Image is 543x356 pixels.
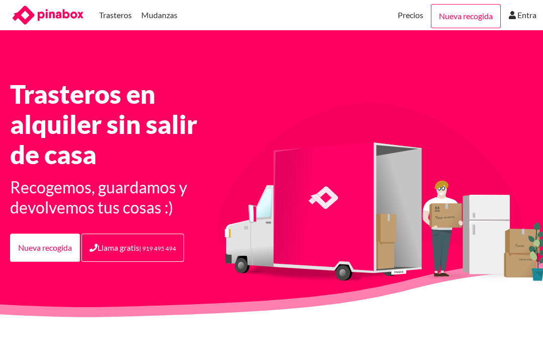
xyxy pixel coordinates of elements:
h3: Recogemos, guardamos y devolvemos tus cosas :) [10,177,222,218]
small: | 919 495 494 [139,245,176,252]
iframe: Chat Widget [493,308,543,356]
a: Nueva recogida [10,234,80,262]
h1: Trasteros en alquiler sin salir de casa [10,79,222,169]
a: Llama gratis| 919 495 494 [81,234,184,262]
a: Nueva recogida [431,4,501,28]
